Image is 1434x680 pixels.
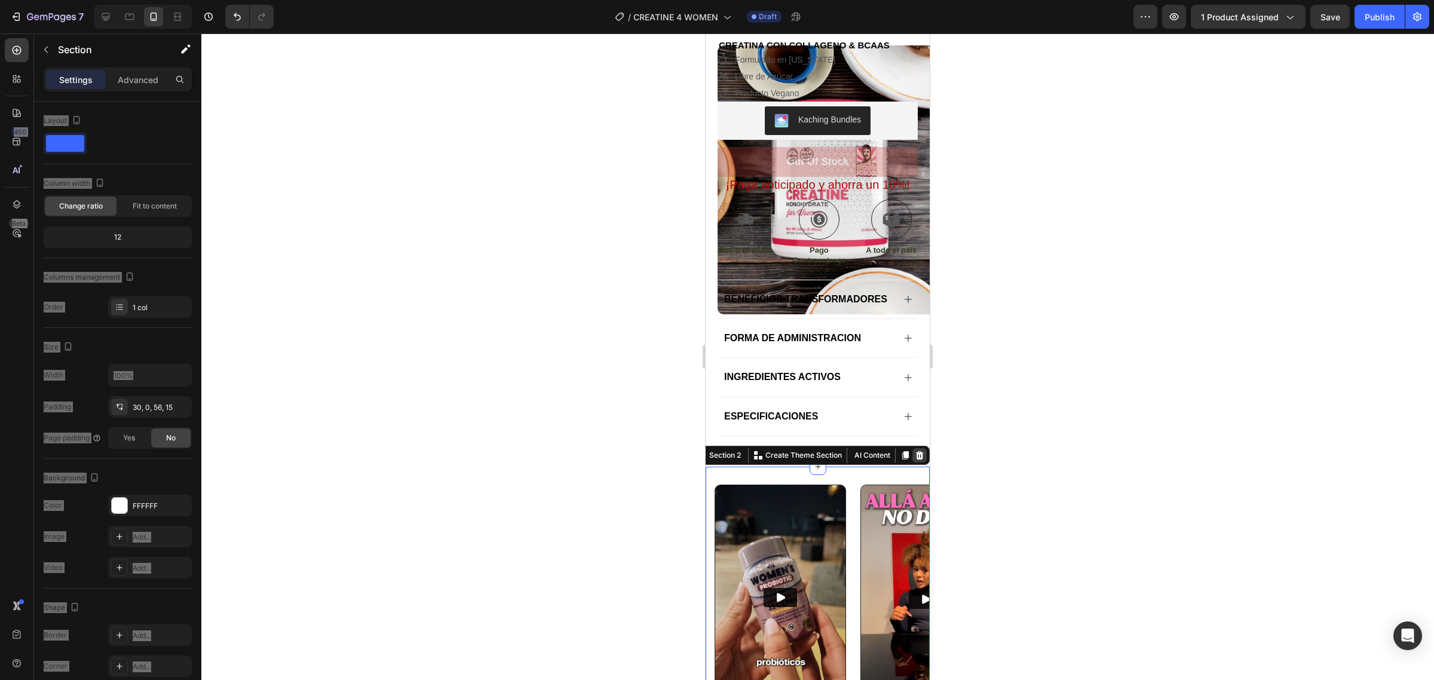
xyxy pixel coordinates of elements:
[118,73,158,86] p: Advanced
[78,10,84,24] p: 7
[58,42,156,57] p: Section
[44,600,82,616] div: Shape
[10,452,140,677] img: Alt image
[203,556,237,575] button: Play
[1,416,38,427] div: Section 2
[44,269,137,286] div: Columns management
[5,5,89,29] button: 7
[133,661,189,672] div: Add...
[11,127,29,137] div: 450
[133,302,189,313] div: 1 col
[59,73,93,86] p: Settings
[133,501,189,511] div: FFFFFF
[44,661,68,672] div: Corner
[144,415,187,429] button: AI Content
[133,630,189,641] div: Add...
[706,33,930,680] iframe: Design area
[123,433,135,443] span: Yes
[60,416,136,427] p: Create Theme Section
[155,452,286,680] img: Alt image
[44,113,84,129] div: Layout
[109,364,191,386] input: Auto
[44,470,102,486] div: Background
[58,555,91,574] button: Play
[46,229,189,246] div: 12
[9,219,29,228] div: Beta
[133,201,177,212] span: Fit to content
[166,433,176,443] span: No
[44,302,63,313] div: Order
[44,630,67,641] div: Border
[1310,5,1350,29] button: Save
[59,201,103,212] span: Change ratio
[44,402,71,412] div: Padding
[633,11,718,23] span: CREATINE 4 WOMEN
[44,531,65,542] div: Image
[1201,11,1279,23] span: 1 product assigned
[628,11,631,23] span: /
[1191,5,1306,29] button: 1 product assigned
[44,433,102,443] div: Page padding
[44,176,107,192] div: Column width
[133,402,189,413] div: 30, 0, 56, 15
[44,562,63,573] div: Video
[1355,5,1405,29] button: Publish
[133,532,189,543] div: Add...
[225,5,274,29] div: Undo/Redo
[44,370,63,381] div: Width
[1393,621,1422,650] div: Open Intercom Messenger
[759,11,777,22] span: Draft
[133,563,189,574] div: Add...
[44,339,75,356] div: Size
[1365,11,1395,23] div: Publish
[44,500,62,511] div: Color
[1320,12,1340,22] span: Save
